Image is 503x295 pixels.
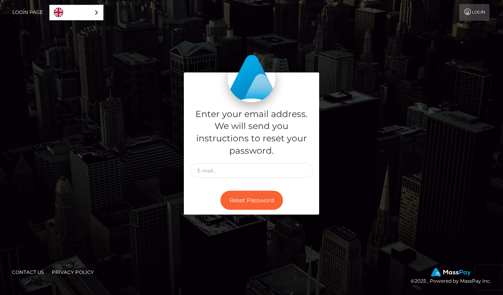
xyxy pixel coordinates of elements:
[220,191,283,210] button: Reset Password
[49,5,103,20] aside: Language selected: English
[49,266,97,278] a: Privacy Policy
[49,5,103,20] div: Language
[12,4,43,21] a: Login Page
[190,163,313,178] input: E-mail...
[50,5,103,20] a: English
[411,268,497,285] div: © 2025 , Powered by MassPay Inc.
[459,4,489,21] a: Login
[9,266,47,278] a: Contact Us
[190,108,313,157] h5: Enter your email address. We will send you instructions to reset your password.
[431,268,471,277] img: MassPay
[228,55,275,102] img: MassPay Login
